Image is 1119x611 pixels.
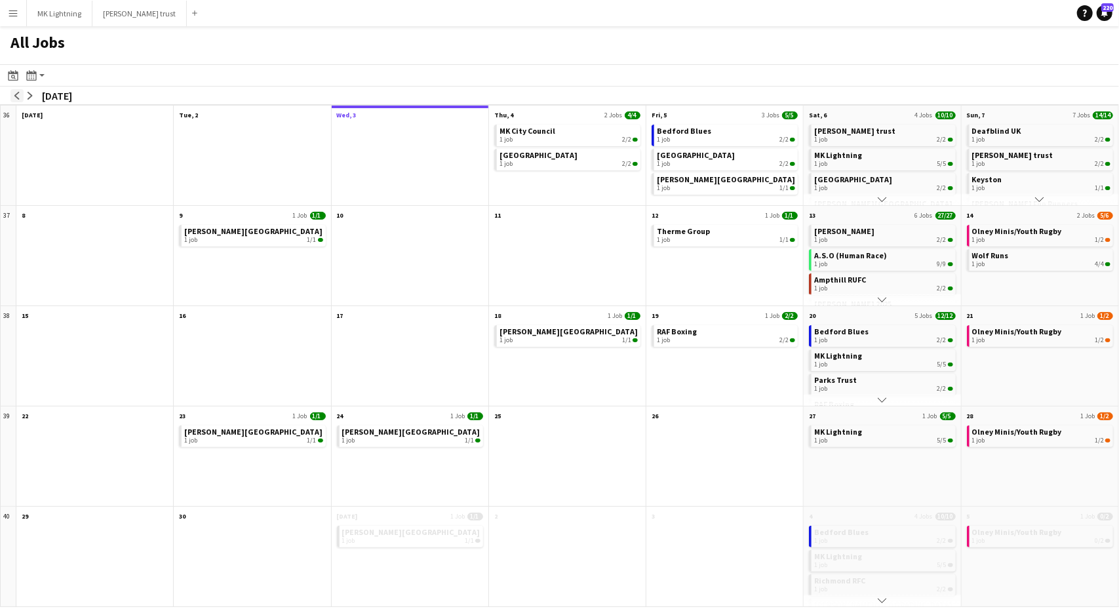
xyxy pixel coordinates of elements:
[1105,539,1110,543] span: 0/2
[972,250,1009,260] span: Wolf Runs
[937,361,947,368] span: 5/5
[1101,3,1114,12] span: 220
[1105,439,1110,443] span: 1/2
[652,512,655,521] span: 3
[765,311,779,320] span: 1 Job
[972,325,1110,344] a: Olney Minis/Youth Rugby1 job1/2
[608,311,622,320] span: 1 Job
[915,111,933,119] span: 4 Jobs
[972,526,1110,545] a: Olney Minis/Youth Rugby1 job0/2
[782,212,798,220] span: 1/1
[967,211,973,220] span: 14
[814,136,827,144] span: 1 job
[337,512,358,521] span: [DATE]
[814,551,862,561] span: MK Lightning
[967,412,973,420] span: 28
[1097,5,1112,21] a: 220
[972,136,985,144] span: 1 job
[814,149,952,168] a: MK Lightning1 job5/5
[500,150,578,160] span: Santa Pod Raceway
[814,361,827,368] span: 1 job
[184,225,323,244] a: [PERSON_NAME][GEOGRAPHIC_DATA]1 job1/1
[342,427,481,437] span: Stowe School
[972,174,1002,184] span: Keyston
[22,412,28,420] span: 22
[814,427,862,437] span: MK Lightning
[972,425,1110,444] a: Olney Minis/Youth Rugby1 job1/2
[450,412,465,420] span: 1 Job
[465,537,474,545] span: 1/1
[1080,412,1095,420] span: 1 Job
[293,211,307,220] span: 1 Job
[814,125,952,144] a: [PERSON_NAME] trust1 job2/2
[184,425,323,444] a: [PERSON_NAME][GEOGRAPHIC_DATA]1 job1/1
[465,437,474,444] span: 1/1
[500,125,638,144] a: MK City Council1 job2/2
[1105,162,1110,166] span: 2/2
[937,585,947,593] span: 2/2
[657,125,795,144] a: Bedford Blues1 job2/2
[814,527,869,537] span: Bedford Blues
[342,527,481,537] span: Stowe School
[318,439,323,443] span: 1/1
[337,211,344,220] span: 10
[814,173,952,192] a: [GEOGRAPHIC_DATA]1 job2/2
[948,539,953,543] span: 2/2
[1095,184,1104,192] span: 1/1
[657,136,670,144] span: 1 job
[814,249,952,268] a: A.S.O (Human Race)1 job9/9
[633,162,638,166] span: 2/2
[318,238,323,242] span: 1/1
[765,211,779,220] span: 1 Job
[307,236,317,244] span: 1/1
[972,236,985,244] span: 1 job
[814,526,952,545] a: Bedford Blues1 job2/2
[814,375,857,385] span: Parks Trust
[657,226,710,236] span: Therme Group
[972,336,985,344] span: 1 job
[814,275,866,285] span: Ampthill RUFC
[972,427,1062,437] span: Olney Minis/Youth Rugby
[948,363,953,366] span: 5/5
[42,89,72,102] div: [DATE]
[622,136,631,144] span: 2/2
[923,412,937,420] span: 1 Job
[1097,312,1113,320] span: 1/2
[948,338,953,342] span: 2/2
[500,149,638,168] a: [GEOGRAPHIC_DATA]1 job2/2
[948,138,953,142] span: 2/2
[972,249,1110,268] a: Wolf Runs1 job4/4
[1105,238,1110,242] span: 1/2
[779,136,789,144] span: 2/2
[814,174,892,184] span: Santa Pod Raceway
[915,211,933,220] span: 6 Jobs
[1105,138,1110,142] span: 2/2
[937,236,947,244] span: 2/2
[809,111,827,119] span: Sat, 6
[972,537,985,545] span: 1 job
[937,385,947,393] span: 2/2
[948,387,953,391] span: 2/2
[500,126,555,136] span: MK City Council
[940,412,956,420] span: 5/5
[1095,136,1104,144] span: 2/2
[972,184,985,192] span: 1 job
[494,412,501,420] span: 25
[494,111,513,119] span: Thu, 4
[790,162,795,166] span: 2/2
[337,111,357,119] span: Wed, 3
[657,325,795,344] a: RAF Boxing1 job2/2
[972,125,1110,144] a: Deafblind UK1 job2/2
[657,149,795,168] a: [GEOGRAPHIC_DATA]1 job2/2
[915,311,933,320] span: 5 Jobs
[337,412,344,420] span: 24
[814,576,865,585] span: Richmond RFC
[814,585,827,593] span: 1 job
[1097,412,1113,420] span: 1/2
[1072,111,1090,119] span: 7 Jobs
[652,111,667,119] span: Fri, 5
[967,311,973,320] span: 21
[779,236,789,244] span: 1/1
[972,173,1110,192] a: Keyston1 job1/1
[625,312,640,320] span: 1/1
